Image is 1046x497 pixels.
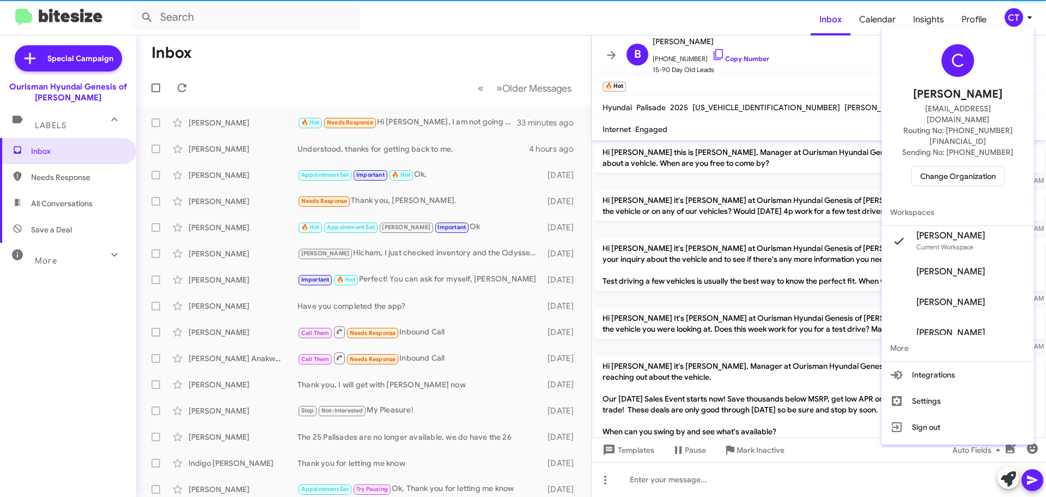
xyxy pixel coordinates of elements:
span: [PERSON_NAME] [916,297,985,308]
span: Change Organization [920,167,996,185]
span: [PERSON_NAME] [913,86,1002,103]
button: Settings [881,388,1034,414]
div: C [941,44,974,77]
button: Change Organization [911,166,1005,186]
span: [PERSON_NAME] [916,327,985,338]
button: Integrations [881,362,1034,388]
span: [EMAIL_ADDRESS][DOMAIN_NAME] [895,103,1021,125]
span: [PERSON_NAME] [916,266,985,277]
span: Workspaces [881,199,1034,225]
span: Sending No: [PHONE_NUMBER] [902,147,1013,158]
button: Sign out [881,414,1034,440]
span: More [881,335,1034,361]
span: Routing No: [PHONE_NUMBER][FINANCIAL_ID] [895,125,1021,147]
span: Current Workspace [916,243,974,251]
span: [PERSON_NAME] [916,230,985,241]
